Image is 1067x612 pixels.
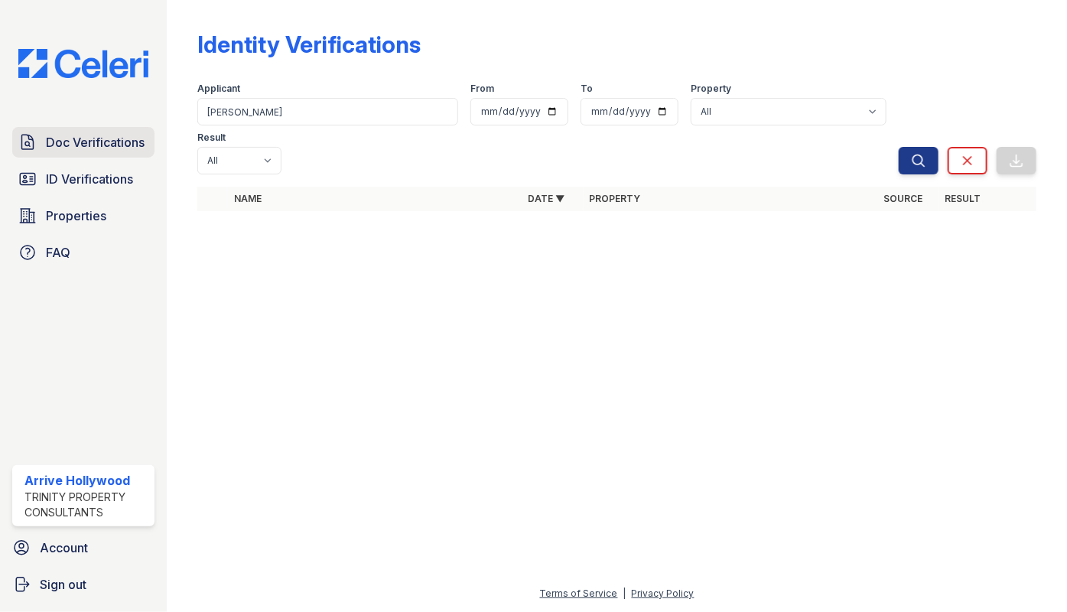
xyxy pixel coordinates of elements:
[590,193,641,204] a: Property
[197,31,421,58] div: Identity Verifications
[623,588,626,599] div: |
[581,83,593,95] label: To
[6,49,161,78] img: CE_Logo_Blue-a8612792a0a2168367f1c8372b55b34899dd931a85d93a1a3d3e32e68fde9ad4.png
[12,237,155,268] a: FAQ
[46,207,106,225] span: Properties
[883,193,922,204] a: Source
[632,588,695,599] a: Privacy Policy
[691,83,731,95] label: Property
[6,532,161,563] a: Account
[6,569,161,600] a: Sign out
[197,132,226,144] label: Result
[540,588,618,599] a: Terms of Service
[24,490,148,520] div: Trinity Property Consultants
[40,539,88,557] span: Account
[46,170,133,188] span: ID Verifications
[470,83,494,95] label: From
[197,83,240,95] label: Applicant
[234,193,262,204] a: Name
[24,471,148,490] div: Arrive Hollywood
[12,200,155,231] a: Properties
[529,193,565,204] a: Date ▼
[197,98,458,125] input: Search by name or phone number
[46,243,70,262] span: FAQ
[12,164,155,194] a: ID Verifications
[945,193,981,204] a: Result
[46,133,145,151] span: Doc Verifications
[12,127,155,158] a: Doc Verifications
[40,575,86,594] span: Sign out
